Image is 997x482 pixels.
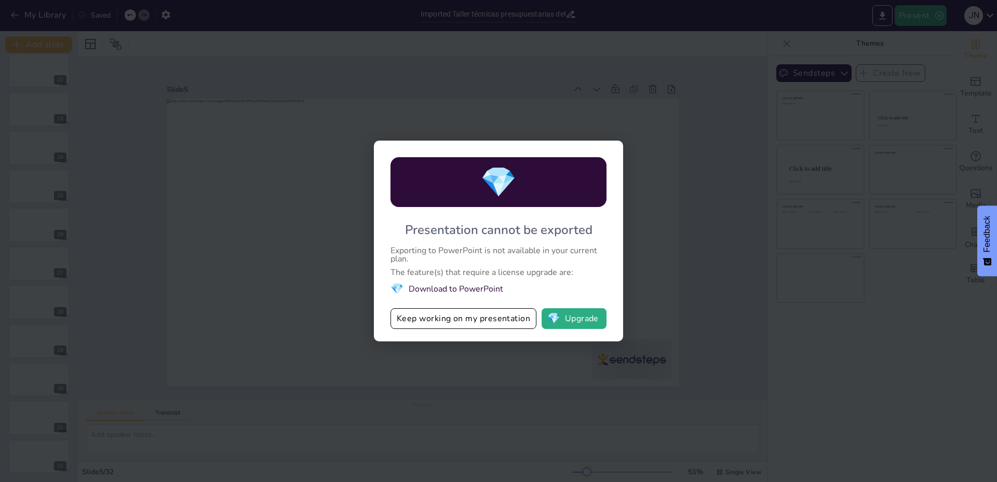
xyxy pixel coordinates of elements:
[390,268,607,277] div: The feature(s) that require a license upgrade are:
[977,205,997,276] button: Feedback - Show survey
[982,216,992,252] span: Feedback
[390,282,607,296] li: Download to PowerPoint
[390,246,607,263] div: Exporting to PowerPoint is not available in your current plan.
[542,308,607,329] button: diamondUpgrade
[480,162,517,202] span: diamond
[390,282,403,296] span: diamond
[547,313,560,324] span: diamond
[390,308,536,329] button: Keep working on my presentation
[405,222,592,238] div: Presentation cannot be exported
